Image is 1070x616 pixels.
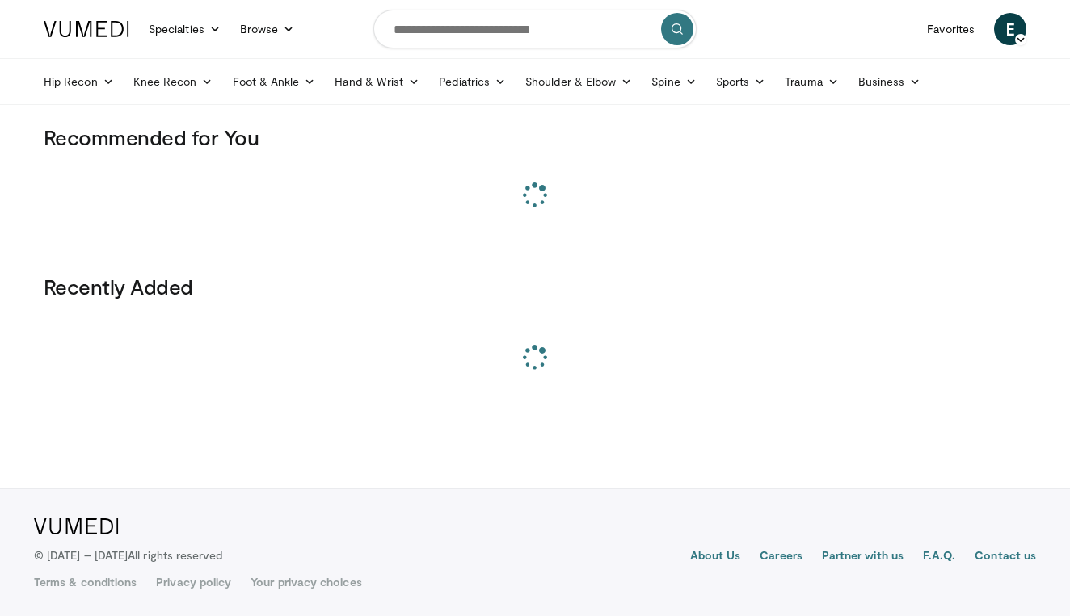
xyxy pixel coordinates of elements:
a: Careers [760,547,802,567]
a: Foot & Ankle [223,65,326,98]
a: Pediatrics [429,65,516,98]
a: About Us [690,547,741,567]
a: Sports [706,65,776,98]
a: Your privacy choices [251,574,361,590]
img: VuMedi Logo [44,21,129,37]
a: E [994,13,1026,45]
a: Knee Recon [124,65,223,98]
a: Favorites [917,13,984,45]
p: © [DATE] – [DATE] [34,547,223,564]
a: Privacy policy [156,574,231,590]
a: F.A.Q. [923,547,955,567]
a: Spine [642,65,706,98]
a: Hip Recon [34,65,124,98]
a: Partner with us [822,547,904,567]
input: Search topics, interventions [373,10,697,48]
a: Contact us [975,547,1036,567]
a: Terms & conditions [34,574,137,590]
a: Hand & Wrist [325,65,429,98]
h3: Recently Added [44,274,1026,300]
a: Shoulder & Elbow [516,65,642,98]
h3: Recommended for You [44,124,1026,150]
a: Trauma [775,65,849,98]
span: All rights reserved [128,548,222,562]
a: Specialties [139,13,230,45]
a: Browse [230,13,305,45]
img: VuMedi Logo [34,518,119,534]
a: Business [849,65,931,98]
